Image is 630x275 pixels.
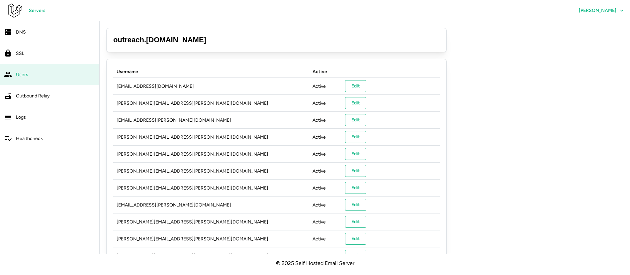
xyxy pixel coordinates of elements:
[345,233,366,245] button: Edit
[579,8,616,13] span: [PERSON_NAME]
[309,247,342,264] td: Active
[351,182,360,194] span: Edit
[345,182,366,194] button: Edit
[16,29,26,35] span: DNS
[345,216,366,228] button: Edit
[309,146,342,163] td: Active
[309,180,342,197] td: Active
[351,97,360,109] span: Edit
[345,148,366,160] button: Edit
[113,180,309,197] td: [PERSON_NAME][EMAIL_ADDRESS][PERSON_NAME][DOMAIN_NAME]
[351,80,360,92] span: Edit
[309,163,342,180] td: Active
[345,97,366,109] button: Edit
[113,129,309,146] td: [PERSON_NAME][EMAIL_ADDRESS][PERSON_NAME][DOMAIN_NAME]
[16,72,28,77] span: Users
[113,213,309,230] td: [PERSON_NAME][EMAIL_ADDRESS][PERSON_NAME][DOMAIN_NAME]
[351,216,360,227] span: Edit
[309,95,342,112] td: Active
[113,95,309,112] td: [PERSON_NAME][EMAIL_ADDRESS][PERSON_NAME][DOMAIN_NAME]
[345,131,366,143] button: Edit
[113,78,309,95] td: [EMAIL_ADDRESS][DOMAIN_NAME]
[16,93,49,99] span: Outbound Relay
[351,148,360,160] span: Edit
[351,131,360,143] span: Edit
[309,78,342,95] td: Active
[345,114,366,126] button: Edit
[16,51,24,56] span: SSL
[537,245,623,268] iframe: HelpCrunch
[309,213,342,230] td: Active
[113,163,309,180] td: [PERSON_NAME][EMAIL_ADDRESS][PERSON_NAME][DOMAIN_NAME]
[351,165,360,177] span: Edit
[113,35,440,45] h3: outreach . [DOMAIN_NAME]
[351,114,360,126] span: Edit
[16,114,26,120] span: Logs
[29,5,45,16] span: Servers
[113,247,309,264] td: [PERSON_NAME][EMAIL_ADDRESS][PERSON_NAME][DOMAIN_NAME]
[351,233,360,244] span: Edit
[345,199,366,211] button: Edit
[113,197,309,213] td: [EMAIL_ADDRESS][PERSON_NAME][DOMAIN_NAME]
[113,230,309,247] td: [PERSON_NAME][EMAIL_ADDRESS][PERSON_NAME][DOMAIN_NAME]
[113,112,309,129] td: [EMAIL_ADDRESS][PERSON_NAME][DOMAIN_NAME]
[573,5,630,17] button: [PERSON_NAME]
[351,250,360,261] span: Edit
[113,146,309,163] td: [PERSON_NAME][EMAIL_ADDRESS][PERSON_NAME][DOMAIN_NAME]
[345,165,366,177] button: Edit
[351,199,360,210] span: Edit
[309,66,342,78] th: Active
[309,112,342,129] td: Active
[345,80,366,92] button: Edit
[113,66,309,78] th: Username
[23,5,52,17] a: Servers
[309,230,342,247] td: Active
[309,129,342,146] td: Active
[309,197,342,213] td: Active
[16,136,43,141] span: Healthcheck
[345,250,366,262] button: Edit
